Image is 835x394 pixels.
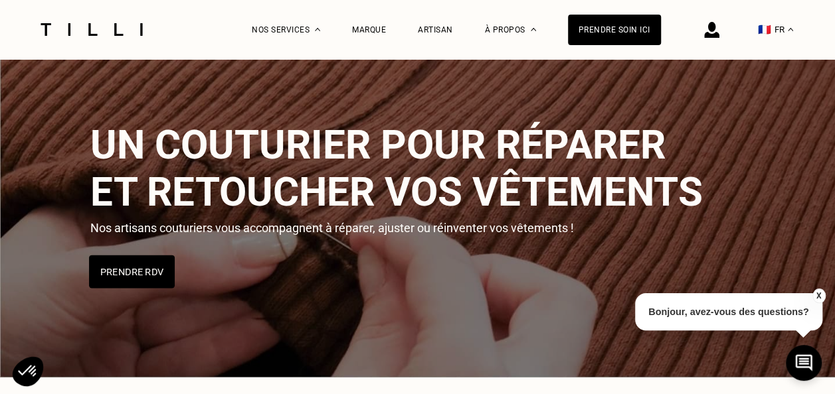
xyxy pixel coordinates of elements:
[758,23,771,36] span: 🇫🇷
[90,121,666,168] span: Un couturier pour réparer
[531,28,536,31] img: Menu déroulant à propos
[36,23,147,36] img: Logo du service de couturière Tilli
[418,25,453,34] a: Artisan
[89,255,175,289] button: Prendre RDV
[635,293,822,330] p: Bonjour, avez-vous des questions?
[90,221,583,235] p: Nos artisans couturiers vous accompagnent à réparer, ajuster ou réinventer vos vêtements !
[568,15,661,45] a: Prendre soin ici
[704,22,719,38] img: icône connexion
[315,28,320,31] img: Menu déroulant
[352,25,386,34] a: Marque
[788,28,793,31] img: menu déroulant
[812,289,825,303] button: X
[90,168,703,216] span: et retoucher vos vêtements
